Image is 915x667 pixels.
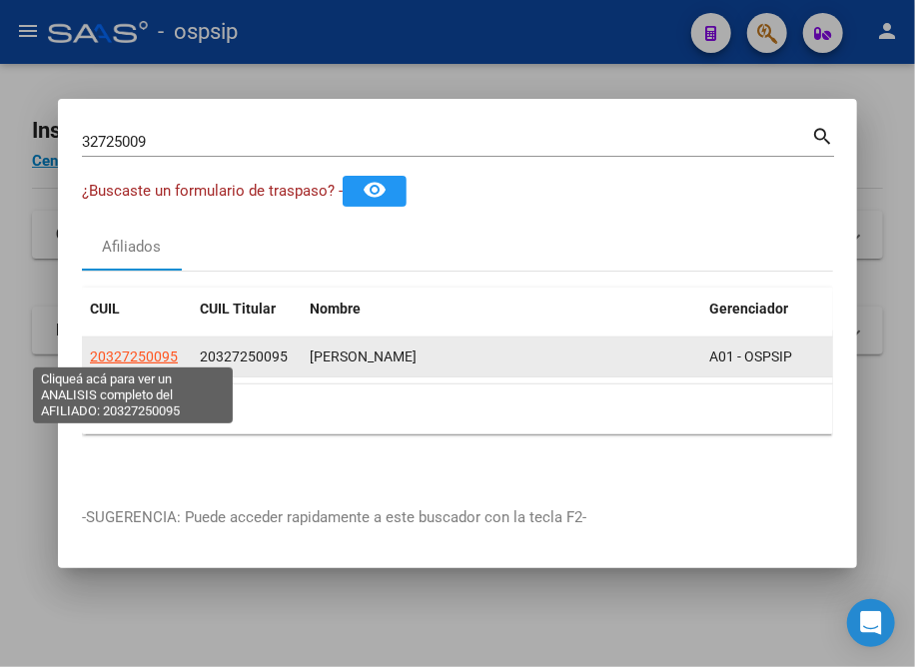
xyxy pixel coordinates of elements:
[90,348,178,364] span: 20327250095
[847,599,895,647] div: Open Intercom Messenger
[363,178,387,202] mat-icon: remove_red_eye
[709,348,792,364] span: A01 - OSPSIP
[200,301,276,317] span: CUIL Titular
[709,301,788,317] span: Gerenciador
[82,506,833,529] p: -SUGERENCIA: Puede acceder rapidamente a este buscador con la tecla F2-
[192,288,302,331] datatable-header-cell: CUIL Titular
[82,182,343,200] span: ¿Buscaste un formulario de traspaso? -
[310,301,361,317] span: Nombre
[310,345,693,368] div: [PERSON_NAME]
[82,384,833,434] div: 1 total
[90,301,120,317] span: CUIL
[103,236,162,259] div: Afiliados
[82,288,192,331] datatable-header-cell: CUIL
[302,288,701,331] datatable-header-cell: Nombre
[200,348,288,364] span: 20327250095
[701,288,841,331] datatable-header-cell: Gerenciador
[811,123,834,147] mat-icon: search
